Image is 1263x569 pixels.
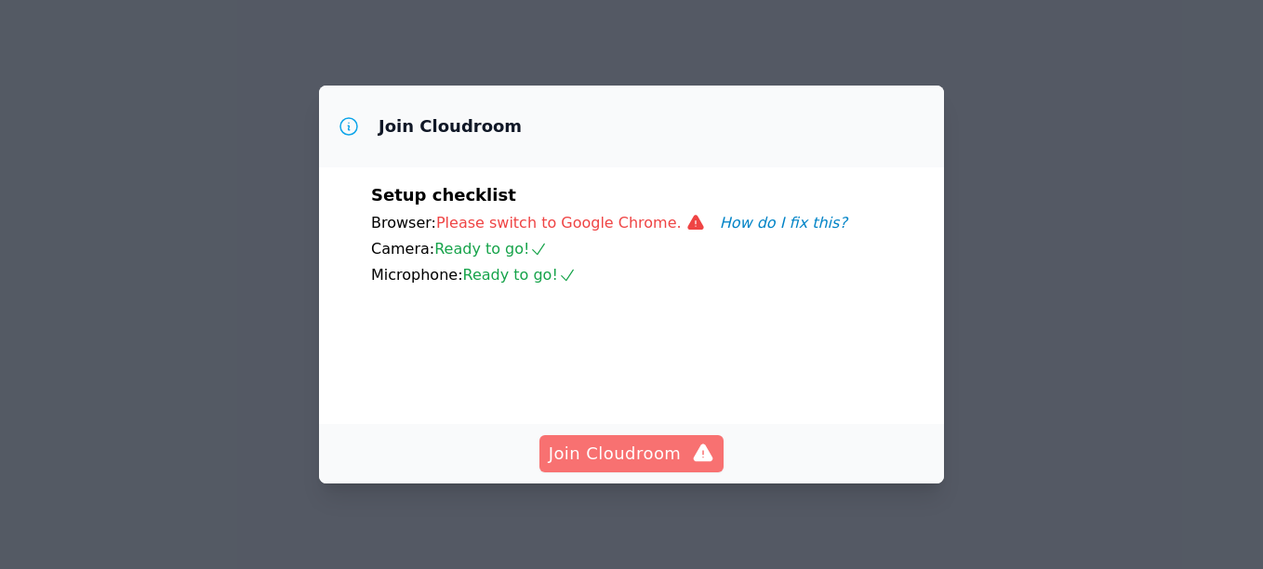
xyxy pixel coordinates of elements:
[371,266,463,284] span: Microphone:
[434,240,548,258] span: Ready to go!
[549,441,715,467] span: Join Cloudroom
[379,115,522,138] h3: Join Cloudroom
[371,214,436,232] span: Browser:
[463,266,577,284] span: Ready to go!
[371,185,516,205] span: Setup checklist
[539,435,725,472] button: Join Cloudroom
[436,214,720,232] span: Please switch to Google Chrome.
[371,240,434,258] span: Camera:
[720,212,847,234] button: How do I fix this?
